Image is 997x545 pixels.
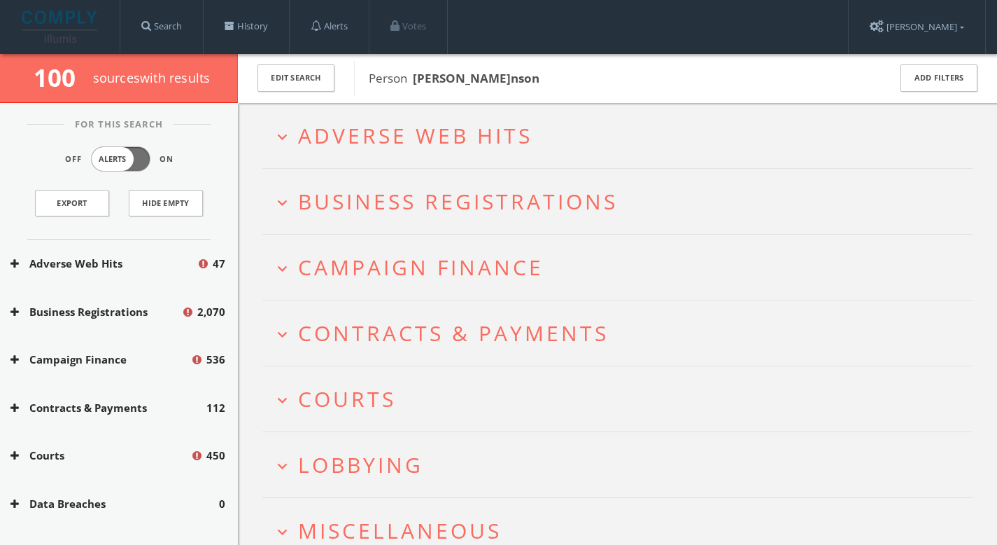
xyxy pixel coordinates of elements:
[413,70,539,86] b: [PERSON_NAME]nson
[273,190,973,213] button: expand_moreBusiness Registrations
[10,448,190,464] button: Courts
[273,127,292,146] i: expand_more
[298,450,423,479] span: Lobbying
[160,153,174,165] span: On
[93,69,211,86] span: source s with results
[273,453,973,476] button: expand_moreLobbying
[65,153,82,165] span: Off
[273,519,973,542] button: expand_moreMiscellaneous
[298,121,532,150] span: Adverse Web Hits
[10,256,197,272] button: Adverse Web Hits
[22,11,100,43] img: illumis
[35,190,109,216] a: Export
[298,187,618,216] span: Business Registrations
[10,496,219,512] button: Data Breaches
[10,304,181,320] button: Business Registrations
[273,325,292,344] i: expand_more
[34,61,87,94] span: 100
[369,70,539,86] span: Person
[219,496,225,512] span: 0
[206,448,225,464] span: 450
[206,400,225,416] span: 112
[298,385,396,413] span: Courts
[298,319,609,347] span: Contracts & Payments
[206,352,225,368] span: 536
[298,516,502,545] span: Miscellaneous
[273,124,973,147] button: expand_moreAdverse Web Hits
[298,253,544,282] span: Campaign Finance
[273,256,973,279] button: expand_moreCampaign Finance
[273,259,292,278] i: expand_more
[273,391,292,410] i: expand_more
[273,523,292,541] i: expand_more
[129,190,203,216] button: Hide Empty
[900,64,977,92] button: Add Filters
[197,304,225,320] span: 2,070
[273,193,292,212] i: expand_more
[273,457,292,476] i: expand_more
[213,256,225,272] span: 47
[10,352,190,368] button: Campaign Finance
[257,64,334,92] button: Edit Search
[273,322,973,345] button: expand_moreContracts & Payments
[273,387,973,411] button: expand_moreCourts
[10,400,206,416] button: Contracts & Payments
[64,118,174,132] span: For This Search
